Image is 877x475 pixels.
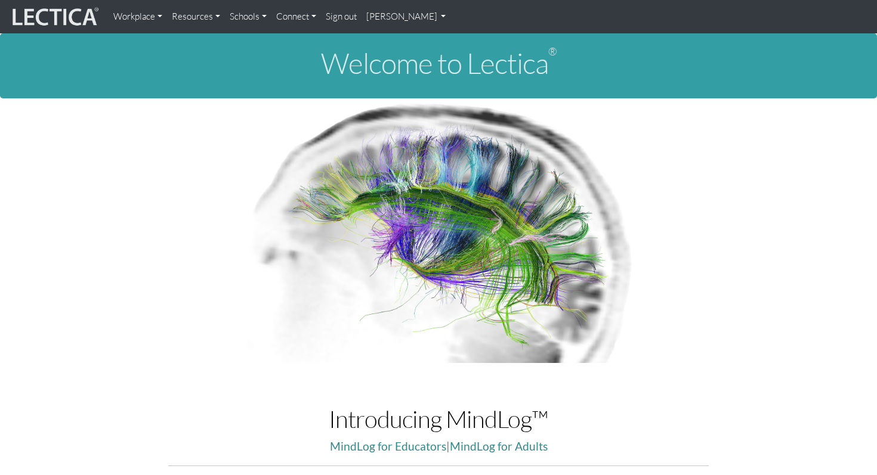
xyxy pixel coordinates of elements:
[10,5,99,28] img: lecticalive
[330,439,446,453] a: MindLog for Educators
[240,98,637,363] img: Human Connectome Project Image
[548,45,557,58] sup: ®
[321,5,362,29] a: Sign out
[450,439,548,453] a: MindLog for Adults
[109,5,167,29] a: Workplace
[10,48,867,79] h1: Welcome to Lectica
[225,5,271,29] a: Schools
[168,437,709,457] p: |
[362,5,451,29] a: [PERSON_NAME]
[168,406,709,432] h1: Introducing MindLog™
[167,5,225,29] a: Resources
[271,5,321,29] a: Connect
